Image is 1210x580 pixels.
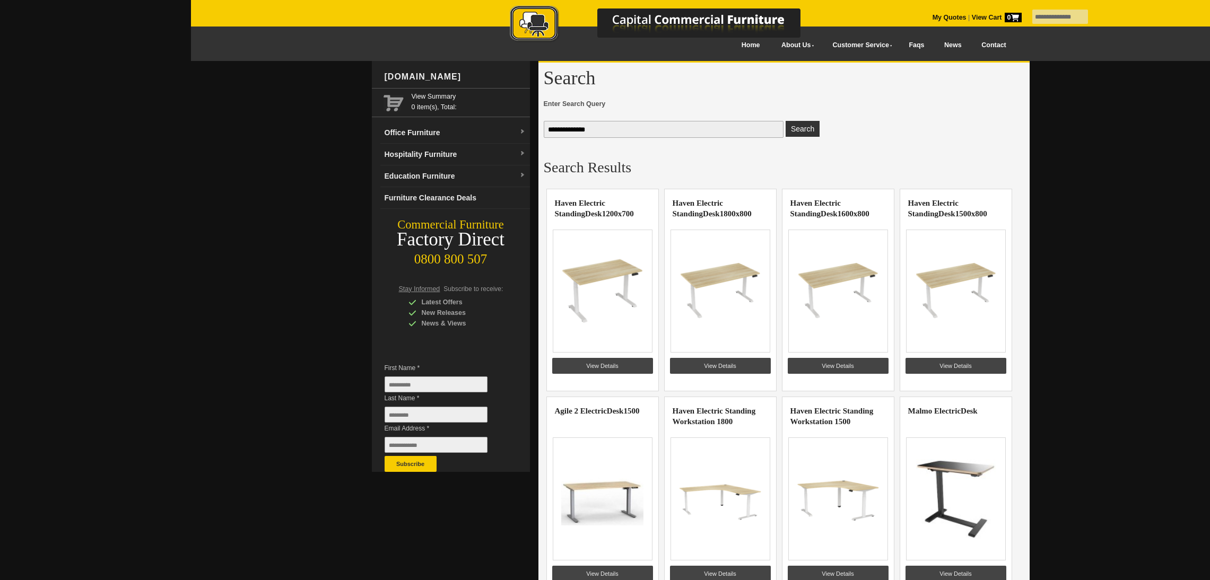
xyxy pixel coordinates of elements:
highlight: Desk [821,209,838,218]
a: Haven Electric Standing Workstation 1800 [673,407,756,426]
div: Latest Offers [408,297,509,307]
input: Last Name * [385,407,488,423]
a: Malmo ElectricDesk [908,407,978,415]
a: Haven Electric StandingDesk1200x700 [555,199,634,218]
input: Email Address * [385,437,488,453]
strong: View Cart [972,14,1022,21]
div: News & Views [408,318,509,329]
a: Haven Electric StandingDesk1500x800 [908,199,987,218]
span: Subscribe to receive: [443,285,503,293]
img: dropdown [519,172,526,179]
highlight: Desk [585,209,602,218]
h1: Search [544,68,1024,88]
a: Capital Commercial Furniture Logo [481,5,852,47]
a: News [934,33,971,57]
div: Factory Direct [372,232,530,247]
a: View Cart0 [970,14,1021,21]
span: Enter Search Query [544,99,1024,109]
a: View Summary [412,91,526,102]
highlight: Desk [961,407,978,415]
span: Last Name * [385,393,503,403]
span: Stay Informed [399,285,440,293]
a: Education Furnituredropdown [380,165,530,187]
input: First Name * [385,376,488,392]
div: 0800 800 507 [372,247,530,267]
a: Faqs [899,33,935,57]
button: Subscribe [385,456,437,472]
a: Haven Electric StandingDesk1600x800 [790,199,869,218]
div: New Releases [408,307,509,318]
a: Furniture Clearance Deals [380,187,530,209]
button: Enter Search Query [786,121,820,137]
span: Email Address * [385,423,503,434]
a: Haven Electric StandingDesk1800x800 [673,199,752,218]
a: View Details [906,358,1006,374]
img: dropdown [519,129,526,135]
span: 0 [1005,13,1022,22]
img: Capital Commercial Furniture Logo [481,5,852,44]
a: Office Furnituredropdown [380,122,530,144]
highlight: Desk [607,407,624,415]
input: Enter Search Query [544,121,784,138]
a: Contact [971,33,1016,57]
div: Commercial Furniture [372,217,530,232]
a: Customer Service [821,33,899,57]
highlight: Desk [703,209,720,218]
a: View Details [788,358,889,374]
h2: Search Results [544,160,1024,175]
a: View Details [552,358,653,374]
a: Hospitality Furnituredropdown [380,144,530,165]
highlight: Desk [938,209,955,218]
a: View Details [670,358,771,374]
img: dropdown [519,151,526,157]
span: 0 item(s), Total: [412,91,526,111]
span: First Name * [385,363,503,373]
a: Agile 2 ElectricDesk1500 [555,407,640,415]
div: [DOMAIN_NAME] [380,61,530,93]
a: Haven Electric Standing Workstation 1500 [790,407,874,426]
a: My Quotes [933,14,967,21]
